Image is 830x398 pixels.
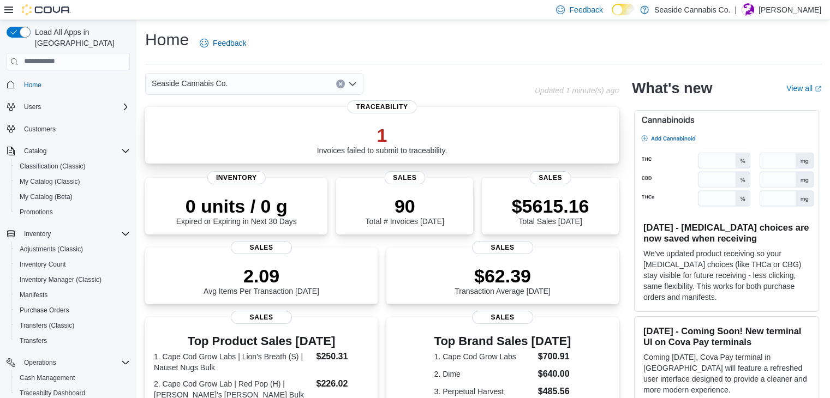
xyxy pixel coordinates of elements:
a: Purchase Orders [15,304,74,317]
dt: 2. Dime [434,369,534,379]
span: Sales [472,311,533,324]
div: Avg Items Per Transaction [DATE] [204,265,319,296]
button: Clear input [336,80,345,88]
button: Cash Management [11,370,134,385]
span: Purchase Orders [15,304,130,317]
button: Catalog [2,143,134,159]
dt: 1. Cape Cod Grow Labs | Lion's Breath (S) | Nauset Nugs Bulk [154,351,312,373]
svg: External link [815,86,821,92]
p: $5615.16 [512,195,589,217]
span: Operations [24,358,56,367]
button: Operations [2,355,134,370]
p: 90 [365,195,444,217]
span: Inventory [20,227,130,240]
span: Inventory Count [15,258,130,271]
span: Promotions [20,208,53,216]
dd: $226.02 [316,377,368,390]
button: Home [2,77,134,93]
span: Users [20,100,130,113]
span: Transfers [15,334,130,347]
a: Manifests [15,288,52,301]
p: $62.39 [455,265,551,287]
span: Customers [20,122,130,136]
a: Classification (Classic) [15,160,90,173]
p: 1 [317,124,447,146]
button: Users [20,100,45,113]
button: Classification (Classic) [11,159,134,174]
a: Transfers (Classic) [15,319,79,332]
span: Inventory Manager (Classic) [20,275,101,284]
a: My Catalog (Beta) [15,190,77,203]
p: | [735,3,737,16]
a: Promotions [15,206,57,219]
button: Purchase Orders [11,303,134,318]
dt: 3. Perpetual Harvest [434,386,534,397]
span: Inventory [24,230,51,238]
p: Updated 1 minute(s) ago [535,86,619,95]
h3: Top Brand Sales [DATE] [434,335,571,348]
button: Transfers (Classic) [11,318,134,333]
span: Home [20,78,130,92]
div: Abby Sanders [741,3,754,16]
span: Sales [472,241,533,254]
button: Manifests [11,287,134,303]
div: Invoices failed to submit to traceability. [317,124,447,155]
div: Expired or Expiring in Next 30 Days [176,195,297,226]
button: My Catalog (Beta) [11,189,134,204]
span: Transfers [20,336,47,345]
p: Seaside Cannabis Co. [654,3,730,16]
div: Transaction Average [DATE] [455,265,551,296]
span: Adjustments (Classic) [15,243,130,256]
span: Transfers (Classic) [15,319,130,332]
button: My Catalog (Classic) [11,174,134,189]
h3: Top Product Sales [DATE] [154,335,369,348]
span: Purchase Orders [20,306,69,315]
h2: What's new [632,80,712,97]
span: My Catalog (Beta) [20,192,73,201]
span: Sales [530,171,571,184]
button: Inventory [2,226,134,242]
span: Seaside Cannabis Co. [152,77,228,90]
a: Feedback [195,32,250,54]
a: Adjustments (Classic) [15,243,87,256]
span: Traceabilty Dashboard [20,389,85,397]
dd: $250.31 [316,350,368,363]
a: Home [20,79,46,92]
input: Dark Mode [612,4,635,15]
dt: 1. Cape Cod Grow Labs [434,351,534,362]
button: Adjustments (Classic) [11,242,134,257]
a: My Catalog (Classic) [15,175,85,188]
span: Operations [20,356,130,369]
span: Feedback [569,4,602,15]
span: Cash Management [15,371,130,384]
dd: $640.00 [538,367,571,381]
span: Traceability [347,100,416,113]
a: Customers [20,123,60,136]
button: Catalog [20,144,51,158]
img: Cova [22,4,71,15]
button: Inventory Count [11,257,134,272]
p: 2.09 [204,265,319,287]
dd: $700.91 [538,350,571,363]
dd: $485.56 [538,385,571,398]
button: Inventory [20,227,55,240]
span: Users [24,102,41,111]
button: Open list of options [348,80,357,88]
p: [PERSON_NAME] [759,3,821,16]
span: Classification (Classic) [15,160,130,173]
span: Sales [384,171,425,184]
span: My Catalog (Classic) [15,175,130,188]
span: My Catalog (Classic) [20,177,80,186]
h3: [DATE] - Coming Soon! New terminal UI on Cova Pay terminals [643,325,810,347]
a: Transfers [15,334,51,347]
span: Catalog [24,147,46,155]
span: Sales [231,311,292,324]
a: Inventory Manager (Classic) [15,273,106,286]
span: Manifests [15,288,130,301]
button: Customers [2,121,134,137]
button: Transfers [11,333,134,348]
span: My Catalog (Beta) [15,190,130,203]
button: Inventory Manager (Classic) [11,272,134,287]
p: 0 units / 0 g [176,195,297,217]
